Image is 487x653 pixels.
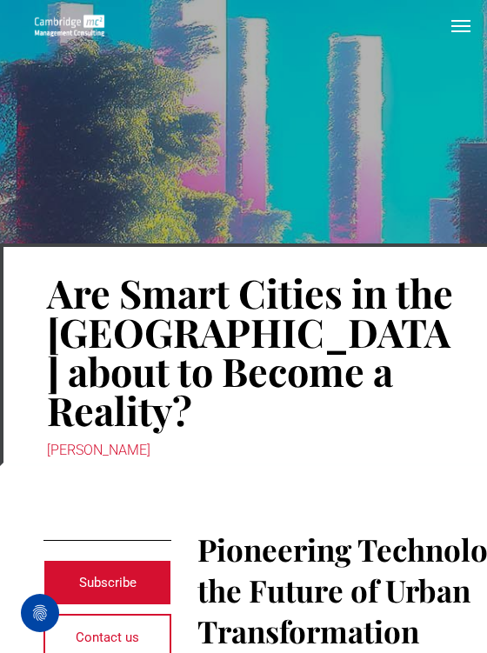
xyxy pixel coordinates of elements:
button: menu [444,9,478,43]
a: Subscribe [43,560,171,605]
h1: Are Smart Cities in the [GEOGRAPHIC_DATA] about to Become a Reality? [47,271,454,431]
span: Subscribe [79,561,137,604]
img: Cambridge Management Logo, digital infrastructure [35,15,104,37]
div: [PERSON_NAME] [47,438,454,463]
a: Your Business Transformed | Cambridge Management Consulting [35,17,104,36]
